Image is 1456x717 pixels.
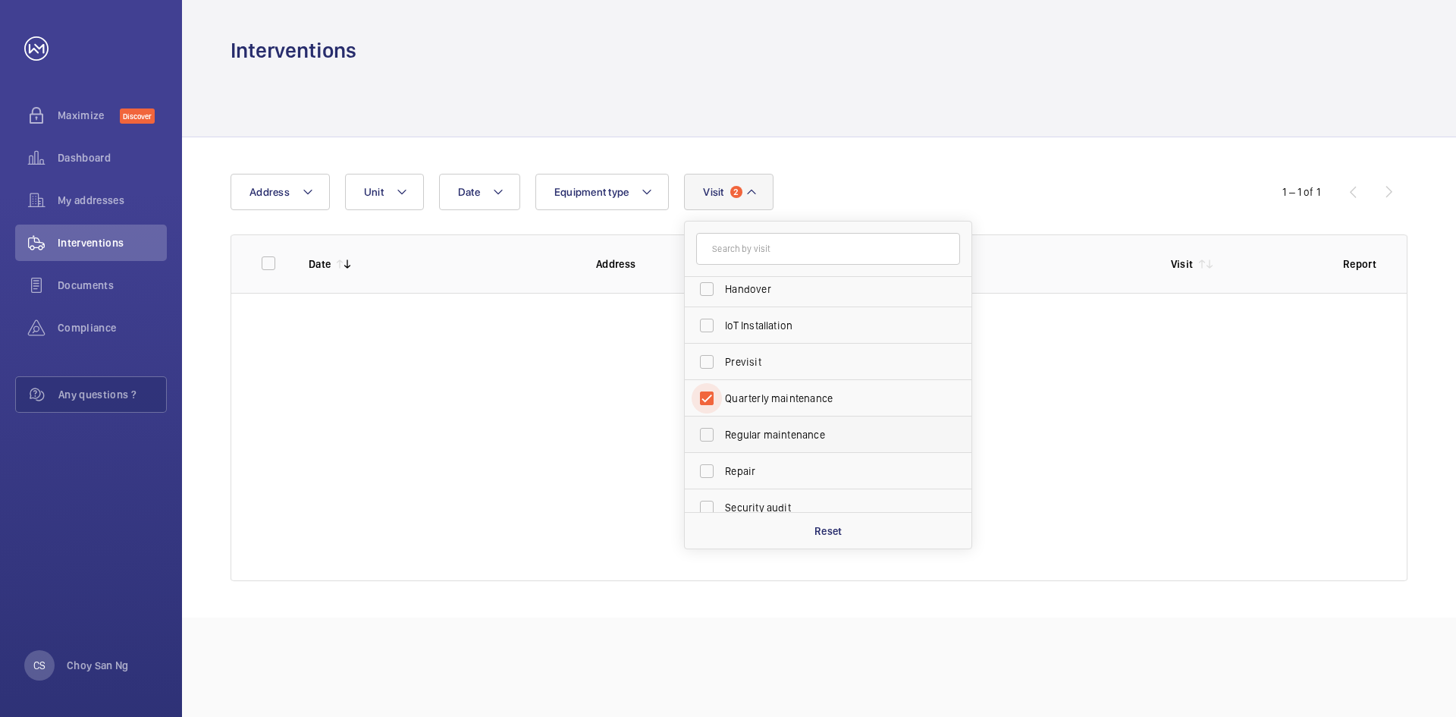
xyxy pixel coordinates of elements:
span: 2 [730,186,742,198]
span: IoT Installation [725,318,934,333]
p: Choy San Ng [67,658,129,673]
span: Repair [725,464,934,479]
p: Unit [883,256,1147,272]
span: Discover [120,108,155,124]
input: Search by visit [696,233,960,265]
p: Report [1343,256,1376,272]
button: Unit [345,174,424,210]
p: Reset [814,524,843,539]
span: Address [249,186,290,198]
span: Maximize [58,108,120,123]
div: 1 – 1 of 1 [1282,184,1320,200]
button: Visit2 [684,174,773,210]
span: Dashboard [58,150,167,165]
span: Equipment type [554,186,629,198]
span: Quarterly maintenance [725,391,934,406]
button: Address [231,174,330,210]
span: Previsit [725,354,934,370]
span: Visit [703,186,723,198]
span: My addresses [58,193,167,208]
h1: Interventions [231,36,356,64]
span: Date [458,186,480,198]
button: Date [439,174,520,210]
span: Security audit [725,500,934,515]
p: Address [596,256,859,272]
span: Documents [58,278,167,293]
button: Equipment type [535,174,670,210]
span: Interventions [58,235,167,250]
span: Handover [725,281,934,297]
span: Unit [364,186,384,198]
span: Any questions ? [58,387,166,402]
span: Regular maintenance [725,427,934,442]
p: Visit [1171,256,1194,272]
span: Compliance [58,320,167,335]
p: CS [33,658,45,673]
p: Date [309,256,331,272]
